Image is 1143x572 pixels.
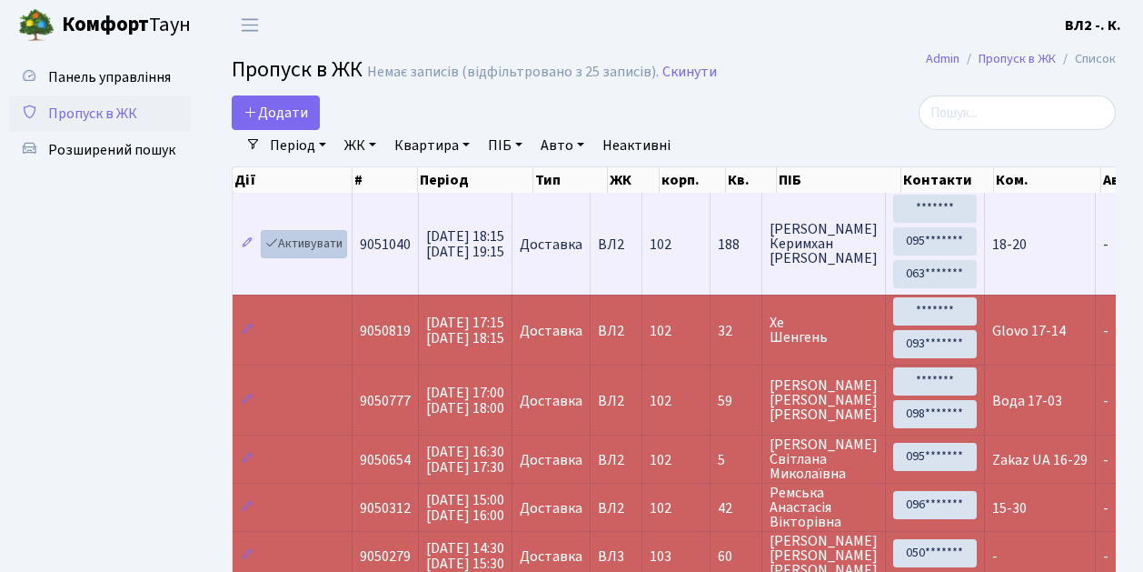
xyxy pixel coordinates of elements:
[994,167,1101,193] th: Ком.
[979,49,1056,68] a: Пропуск в ЖК
[360,321,411,341] span: 9050819
[992,321,1066,341] span: Glovo 17-14
[777,167,901,193] th: ПІБ
[481,130,530,161] a: ПІБ
[1103,321,1108,341] span: -
[367,64,659,81] div: Немає записів (відфільтровано з 25 записів).
[9,59,191,95] a: Панель управління
[770,437,878,481] span: [PERSON_NAME] Світлана Миколаївна
[598,453,634,467] span: ВЛ2
[1065,15,1121,35] b: ВЛ2 -. К.
[360,235,411,255] span: 9051040
[426,226,504,262] span: [DATE] 18:15 [DATE] 19:15
[48,104,137,124] span: Пропуск в ЖК
[426,442,504,477] span: [DATE] 16:30 [DATE] 17:30
[598,394,634,408] span: ВЛ2
[598,549,634,564] span: ВЛ3
[718,394,754,408] span: 59
[650,235,671,255] span: 102
[992,391,1062,411] span: Вода 17-03
[650,391,671,411] span: 102
[595,130,678,161] a: Неактивні
[48,140,175,160] span: Розширений пошук
[232,54,363,85] span: Пропуск в ЖК
[520,237,582,252] span: Доставка
[919,95,1116,130] input: Пошук...
[520,549,582,564] span: Доставка
[992,547,998,567] span: -
[232,95,320,130] a: Додати
[718,453,754,467] span: 5
[418,167,533,193] th: Період
[520,501,582,516] span: Доставка
[1103,547,1108,567] span: -
[261,230,347,258] a: Активувати
[992,498,1027,518] span: 15-30
[18,7,55,44] img: logo.png
[1103,391,1108,411] span: -
[1056,49,1116,69] li: Список
[1103,235,1108,255] span: -
[360,391,411,411] span: 9050777
[650,498,671,518] span: 102
[770,316,878,345] span: Хе Шенгень
[353,167,418,193] th: #
[426,313,504,348] span: [DATE] 17:15 [DATE] 18:15
[926,49,959,68] a: Admin
[337,130,383,161] a: ЖК
[520,453,582,467] span: Доставка
[1065,15,1121,36] a: ВЛ2 -. К.
[770,222,878,266] span: [PERSON_NAME] Керимхан [PERSON_NAME]
[726,167,777,193] th: Кв.
[718,324,754,338] span: 32
[62,10,191,41] span: Таун
[533,130,591,161] a: Авто
[233,167,353,193] th: Дії
[992,235,1027,255] span: 18-20
[660,167,726,193] th: корп.
[899,40,1143,78] nav: breadcrumb
[718,237,754,252] span: 188
[992,450,1088,470] span: Zakaz UA 16-29
[770,378,878,422] span: [PERSON_NAME] [PERSON_NAME] [PERSON_NAME]
[1103,450,1108,470] span: -
[520,394,582,408] span: Доставка
[598,324,634,338] span: ВЛ2
[718,549,754,564] span: 60
[62,10,149,39] b: Комфорт
[387,130,477,161] a: Квартира
[598,237,634,252] span: ВЛ2
[9,95,191,132] a: Пропуск в ЖК
[426,383,504,418] span: [DATE] 17:00 [DATE] 18:00
[533,167,608,193] th: Тип
[360,450,411,470] span: 9050654
[520,324,582,338] span: Доставка
[770,486,878,529] span: Ремська Анастасія Вікторівна
[244,103,308,123] span: Додати
[662,64,717,81] a: Скинути
[901,167,994,193] th: Контакти
[426,490,504,526] span: [DATE] 15:00 [DATE] 16:00
[263,130,333,161] a: Період
[650,450,671,470] span: 102
[48,67,171,87] span: Панель управління
[598,501,634,516] span: ВЛ2
[9,132,191,168] a: Розширений пошук
[360,498,411,518] span: 9050312
[608,167,660,193] th: ЖК
[650,321,671,341] span: 102
[1103,498,1108,518] span: -
[227,10,273,40] button: Переключити навігацію
[718,501,754,516] span: 42
[650,547,671,567] span: 103
[360,547,411,567] span: 9050279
